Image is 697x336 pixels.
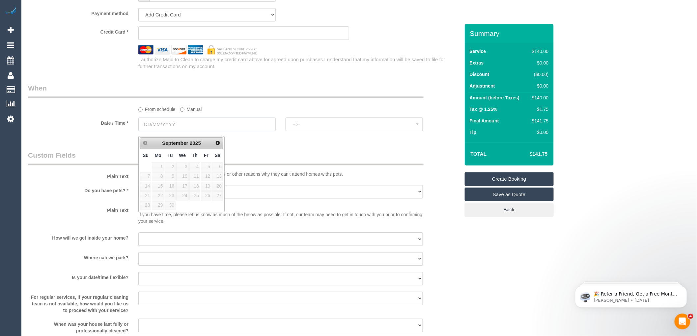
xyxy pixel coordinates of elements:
input: Manual [180,107,184,112]
div: I authorize Maid to Clean to charge my credit card above for agreed upon purchases. [133,56,464,70]
input: DD/MM/YYYY [138,117,276,131]
div: $0.00 [529,83,548,89]
span: Tuesday [168,153,173,158]
span: 11 [189,172,200,181]
span: 5 [201,162,211,171]
span: 14 [140,182,151,191]
span: 24 [176,191,189,200]
div: ($0.00) [529,71,548,78]
span: 27 [212,191,223,200]
span: 22 [152,191,164,200]
h4: $141.75 [510,151,547,157]
span: --:-- [293,121,416,127]
input: From schedule [138,107,143,112]
label: Do you have pets? * [23,185,133,194]
span: 9 [165,172,175,181]
span: 6 [212,162,223,171]
span: Sunday [143,153,149,158]
label: Plain Text [23,205,133,214]
span: 16 [165,182,175,191]
label: Amount (before Taxes) [470,94,519,101]
a: Back [465,203,554,217]
legend: When [28,83,424,98]
label: Adjustment [470,83,495,89]
span: 4 [688,314,693,319]
label: When was your house last fully or professionally cleaned? [23,319,133,334]
label: Tip [470,129,477,136]
label: Service [470,48,486,55]
iframe: Intercom notifications message [565,272,697,318]
label: Where can we park? [23,252,133,261]
span: 23 [165,191,175,200]
span: 12 [201,172,211,181]
div: $141.75 [529,117,548,124]
span: 3 [176,162,189,171]
label: For regular services, if your regular cleaning team is not available, how would you like us to pr... [23,292,133,314]
label: Date / Time * [23,117,133,126]
label: Credit Card * [23,26,133,35]
span: 21 [140,191,151,200]
a: Next [213,138,222,147]
span: 20 [212,182,223,191]
span: Thursday [192,153,198,158]
h3: Summary [470,30,550,37]
p: If you have time, please let us know as much of the below as possible. If not, our team may need ... [138,205,423,224]
span: 28 [140,201,151,210]
div: $1.75 [529,106,548,113]
span: 19 [201,182,211,191]
span: 18 [189,182,200,191]
span: Wednesday [179,153,186,158]
span: 13 [212,172,223,181]
label: Plain Text [23,171,133,180]
span: 4 [189,162,200,171]
span: 26 [201,191,211,200]
img: credit cards [133,45,262,54]
div: $140.00 [529,48,548,55]
label: Final Amount [470,117,499,124]
span: 2025 [190,140,201,146]
span: September [162,140,188,146]
span: Monday [155,153,161,158]
label: Manual [180,104,202,113]
iframe: Secure card payment input frame [144,30,344,36]
span: 1 [152,162,164,171]
label: Extras [470,60,484,66]
a: Prev [141,138,150,147]
label: Payment method [23,8,133,17]
span: 30 [165,201,175,210]
iframe: Intercom live chat [675,314,690,329]
button: --:-- [286,117,423,131]
span: Prev [143,140,148,145]
label: Tax @ 1.25% [470,106,497,113]
span: 2 [165,162,175,171]
label: Discount [470,71,489,78]
div: $140.00 [529,94,548,101]
span: Next [215,140,220,145]
div: $0.00 [529,60,548,66]
img: Automaid Logo [4,7,17,16]
div: $0.00 [529,129,548,136]
span: 10 [176,172,189,181]
strong: Total [471,151,487,157]
span: 15 [152,182,164,191]
label: How will we get inside your home? [23,232,133,241]
span: 25 [189,191,200,200]
span: 8 [152,172,164,181]
a: Create Booking [465,172,554,186]
span: 7 [140,172,151,181]
span: 29 [152,201,164,210]
label: From schedule [138,104,176,113]
a: Save as Quote [465,188,554,201]
span: 17 [176,182,189,191]
span: Friday [204,153,209,158]
span: Saturday [215,153,220,158]
legend: Custom Fields [28,150,424,165]
p: Some of our cleaning teams have allergies or other reasons why they can't attend homes withs pets. [138,171,423,177]
label: Is your date/time flexible? [23,272,133,281]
